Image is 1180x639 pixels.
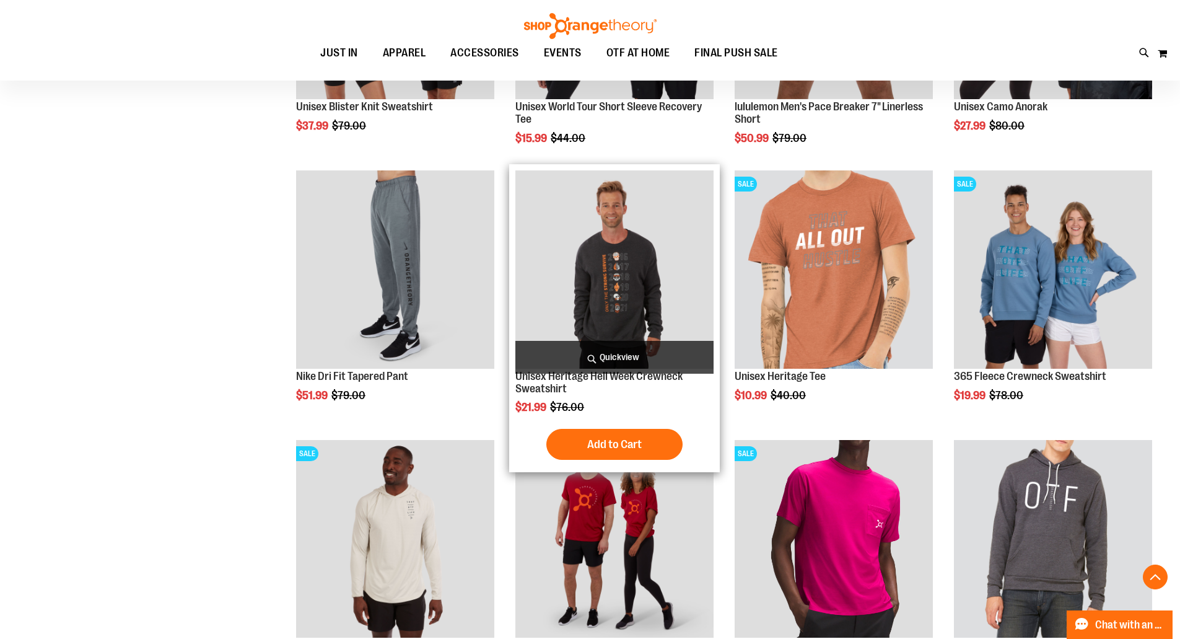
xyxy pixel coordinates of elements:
[320,39,358,67] span: JUST IN
[728,164,939,433] div: product
[546,429,683,460] button: Add to Cart
[290,164,500,433] div: product
[332,120,368,132] span: $79.00
[989,120,1026,132] span: $80.00
[450,39,519,67] span: ACCESSORIES
[296,446,318,461] span: SALE
[954,440,1152,638] img: Product image for Core Unisex Fleece Pullover
[735,100,923,125] a: lululemon Men's Pace Breaker 7" Linerless Short
[515,100,702,125] a: Unisex World Tour Short Sleeve Recovery Tee
[735,132,771,144] span: $50.99
[735,170,933,371] a: Product image for Unisex Heritage TeeSALE
[735,170,933,369] img: Product image for Unisex Heritage Tee
[954,100,1047,113] a: Unisex Camo Anorak
[694,39,778,67] span: FINAL PUSH SALE
[954,389,987,402] span: $19.99
[771,389,808,402] span: $40.00
[735,440,933,638] img: OTF lululemon Mens The Fundamental T Wild Berry
[296,170,494,369] img: Product image for Nike Dri Fit Tapered Pant
[551,132,587,144] span: $44.00
[1067,610,1173,639] button: Chat with an Expert
[296,440,494,638] img: Product image for lululemon Mens Drysense Hoodie Bone
[550,401,586,413] span: $76.00
[515,401,548,413] span: $21.99
[735,370,826,382] a: Unisex Heritage Tee
[515,132,549,144] span: $15.99
[544,39,582,67] span: EVENTS
[735,177,757,192] span: SALE
[989,389,1025,402] span: $78.00
[954,370,1106,382] a: 365 Fleece Crewneck Sweatshirt
[954,120,987,132] span: $27.99
[954,170,1152,369] img: 365 Fleece Crewneck Sweatshirt
[296,389,330,402] span: $51.99
[296,120,330,132] span: $37.99
[1095,619,1165,631] span: Chat with an Expert
[735,389,769,402] span: $10.99
[587,438,642,451] span: Add to Cart
[954,170,1152,371] a: 365 Fleece Crewneck SweatshirtSALE
[296,370,408,382] a: Nike Dri Fit Tapered Pant
[515,370,683,395] a: Unisex Heritage Hell Week Crewneck Sweatshirt
[509,164,720,472] div: product
[772,132,808,144] span: $79.00
[515,341,714,374] a: Quickview
[296,170,494,371] a: Product image for Nike Dri Fit Tapered Pant
[515,170,714,369] img: Product image for Unisex Heritage Hell Week Crewneck Sweatshirt
[735,446,757,461] span: SALE
[948,164,1158,433] div: product
[515,170,714,371] a: Product image for Unisex Heritage Hell Week Crewneck Sweatshirt
[522,13,658,39] img: Shop Orangetheory
[515,440,714,638] img: Product image for Core Unisex Alternative Tee
[1143,565,1168,589] button: Back To Top
[296,100,433,113] a: Unisex Blister Knit Sweatshirt
[606,39,670,67] span: OTF AT HOME
[331,389,367,402] span: $79.00
[383,39,426,67] span: APPAREL
[954,177,976,192] span: SALE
